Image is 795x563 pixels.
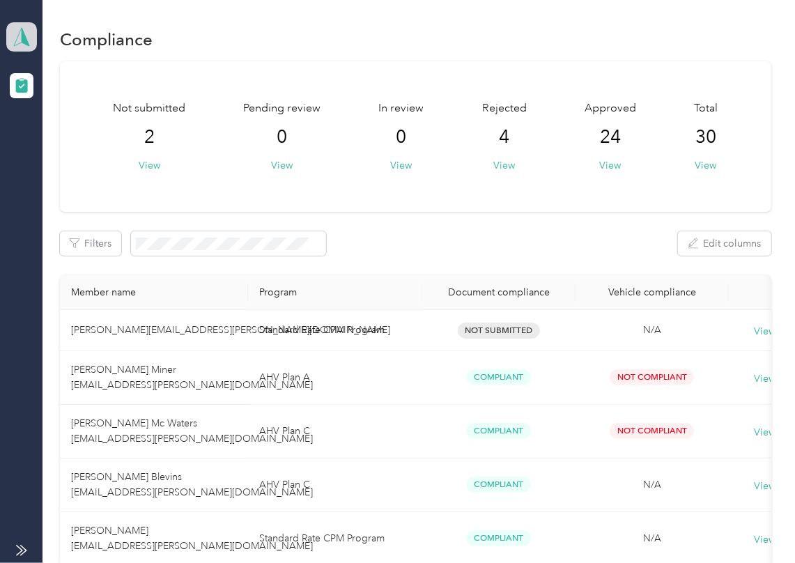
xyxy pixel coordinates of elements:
td: Standard Rate CPM Program [248,310,422,351]
span: 24 [600,126,621,148]
span: Not submitted [114,100,186,117]
span: N/A [643,532,661,544]
button: View [272,158,293,173]
button: Filters [60,231,121,256]
button: Edit columns [678,231,771,256]
button: View [139,158,160,173]
td: AHV Plan C [248,405,422,458]
td: AHV Plan A [248,351,422,405]
div: Document compliance [433,286,564,298]
span: 4 [499,126,509,148]
span: Compliant [467,530,531,546]
span: Total [694,100,718,117]
span: Approved [585,100,636,117]
div: Vehicle compliance [587,286,718,298]
span: Compliant [467,477,531,493]
span: 30 [695,126,716,148]
span: [PERSON_NAME] Mc Waters [EMAIL_ADDRESS][PERSON_NAME][DOMAIN_NAME] [71,417,313,445]
span: Rejected [482,100,527,117]
button: View [599,158,621,173]
span: 0 [277,126,288,148]
span: [PERSON_NAME] Miner [EMAIL_ADDRESS][PERSON_NAME][DOMAIN_NAME] [71,364,313,391]
span: [PERSON_NAME] Blevins [EMAIL_ADDRESS][PERSON_NAME][DOMAIN_NAME] [71,471,313,498]
h1: Compliance [60,32,153,47]
span: In review [379,100,424,117]
span: [PERSON_NAME] [EMAIL_ADDRESS][PERSON_NAME][DOMAIN_NAME] [71,525,313,552]
th: Program [248,275,422,310]
span: Not Compliant [610,369,694,385]
span: Not Compliant [610,423,694,439]
span: Pending review [244,100,321,117]
span: 0 [396,126,407,148]
button: View [695,158,716,173]
td: AHV Plan C [248,458,422,512]
th: Member name [60,275,248,310]
button: View [493,158,515,173]
span: Compliant [467,369,531,385]
span: N/A [643,324,661,336]
span: Not Submitted [458,323,540,339]
span: [PERSON_NAME][EMAIL_ADDRESS][PERSON_NAME][DOMAIN_NAME] [71,324,390,336]
span: N/A [643,479,661,491]
span: 2 [144,126,155,148]
button: View [391,158,412,173]
iframe: Everlance-gr Chat Button Frame [717,485,795,563]
span: Compliant [467,423,531,439]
